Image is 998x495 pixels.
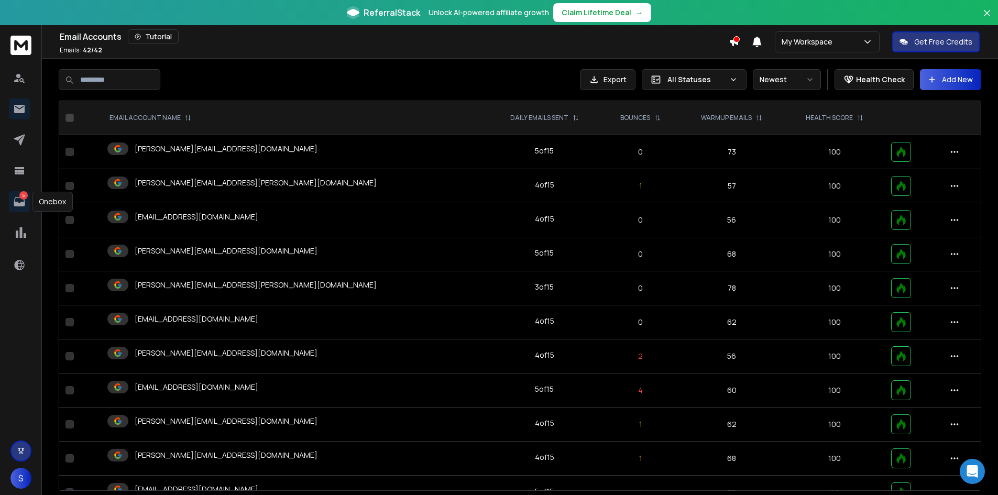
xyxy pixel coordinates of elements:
[535,248,554,258] div: 5 of 15
[784,169,885,203] td: 100
[135,382,258,392] p: [EMAIL_ADDRESS][DOMAIN_NAME]
[892,31,980,52] button: Get Free Credits
[364,6,420,19] span: ReferralStack
[679,237,784,271] td: 68
[535,452,554,463] div: 4 of 15
[679,339,784,373] td: 56
[535,350,554,360] div: 4 of 15
[784,135,885,169] td: 100
[10,468,31,489] button: S
[60,46,102,54] p: Emails :
[835,69,914,90] button: Health Check
[135,144,317,154] p: [PERSON_NAME][EMAIL_ADDRESS][DOMAIN_NAME]
[784,237,885,271] td: 100
[784,203,885,237] td: 100
[608,419,673,430] p: 1
[535,316,554,326] div: 4 of 15
[784,408,885,442] td: 100
[784,271,885,305] td: 100
[679,442,784,476] td: 68
[135,450,317,460] p: [PERSON_NAME][EMAIL_ADDRESS][DOMAIN_NAME]
[608,453,673,464] p: 1
[782,37,837,47] p: My Workspace
[608,147,673,157] p: 0
[135,246,317,256] p: [PERSON_NAME][EMAIL_ADDRESS][DOMAIN_NAME]
[535,180,554,190] div: 4 of 15
[135,314,258,324] p: [EMAIL_ADDRESS][DOMAIN_NAME]
[109,114,191,122] div: EMAIL ACCOUNT NAME
[920,69,981,90] button: Add New
[135,416,317,426] p: [PERSON_NAME][EMAIL_ADDRESS][DOMAIN_NAME]
[580,69,635,90] button: Export
[620,114,650,122] p: BOUNCES
[608,317,673,327] p: 0
[135,280,377,290] p: [PERSON_NAME][EMAIL_ADDRESS][PERSON_NAME][DOMAIN_NAME]
[679,271,784,305] td: 78
[135,484,258,494] p: [EMAIL_ADDRESS][DOMAIN_NAME]
[608,283,673,293] p: 0
[784,373,885,408] td: 100
[135,212,258,222] p: [EMAIL_ADDRESS][DOMAIN_NAME]
[9,191,30,212] a: 5
[553,3,651,22] button: Claim Lifetime Deal→
[667,74,725,85] p: All Statuses
[535,418,554,428] div: 4 of 15
[32,192,73,212] div: Onebox
[806,114,853,122] p: HEALTH SCORE
[679,203,784,237] td: 56
[608,249,673,259] p: 0
[60,29,729,44] div: Email Accounts
[535,282,554,292] div: 3 of 15
[608,385,673,395] p: 4
[535,214,554,224] div: 4 of 15
[429,7,549,18] p: Unlock AI-powered affiliate growth
[784,305,885,339] td: 100
[128,29,179,44] button: Tutorial
[19,191,28,200] p: 5
[608,351,673,361] p: 2
[980,6,994,31] button: Close banner
[784,339,885,373] td: 100
[608,215,673,225] p: 0
[914,37,972,47] p: Get Free Credits
[679,135,784,169] td: 73
[960,459,985,484] div: Open Intercom Messenger
[679,169,784,203] td: 57
[535,146,554,156] div: 5 of 15
[701,114,752,122] p: WARMUP EMAILS
[679,305,784,339] td: 62
[856,74,905,85] p: Health Check
[535,384,554,394] div: 5 of 15
[135,178,377,188] p: [PERSON_NAME][EMAIL_ADDRESS][PERSON_NAME][DOMAIN_NAME]
[83,46,102,54] span: 42 / 42
[608,181,673,191] p: 1
[679,373,784,408] td: 60
[784,442,885,476] td: 100
[679,408,784,442] td: 62
[510,114,568,122] p: DAILY EMAILS SENT
[135,348,317,358] p: [PERSON_NAME][EMAIL_ADDRESS][DOMAIN_NAME]
[635,7,643,18] span: →
[753,69,821,90] button: Newest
